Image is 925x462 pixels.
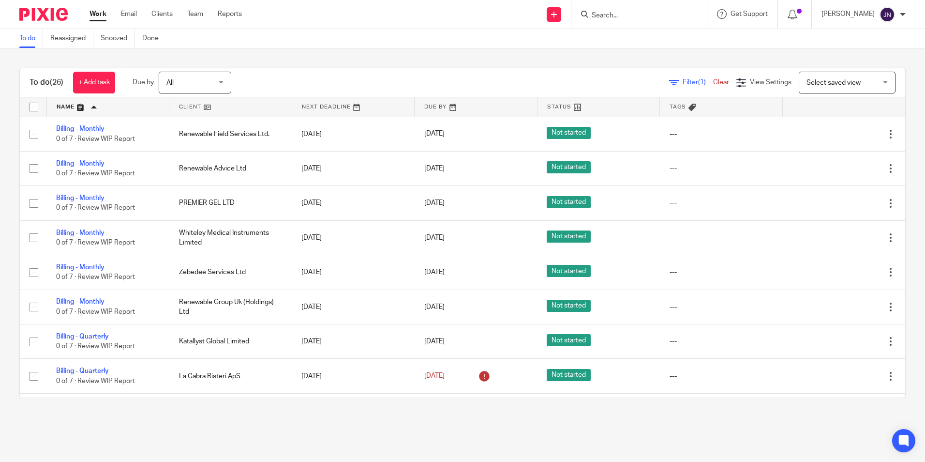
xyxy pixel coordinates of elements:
[56,264,104,271] a: Billing - Monthly
[56,230,104,236] a: Billing - Monthly
[713,79,729,86] a: Clear
[670,302,773,312] div: ---
[670,198,773,208] div: ---
[424,131,445,138] span: [DATE]
[121,9,137,19] a: Email
[670,337,773,346] div: ---
[187,9,203,19] a: Team
[547,265,591,277] span: Not started
[169,220,292,255] td: Whiteley Medical Instruments Limited
[670,129,773,139] div: ---
[56,160,104,167] a: Billing - Monthly
[670,164,773,173] div: ---
[50,29,93,48] a: Reassigned
[169,151,292,185] td: Renewable Advice Ltd
[821,9,875,19] p: [PERSON_NAME]
[292,290,415,324] td: [DATE]
[169,359,292,393] td: La Cabra Risteri ApS
[169,117,292,151] td: Renewable Field Services Ltd.
[547,196,591,208] span: Not started
[424,304,445,310] span: [DATE]
[424,234,445,241] span: [DATE]
[806,79,861,86] span: Select saved view
[547,300,591,312] span: Not started
[591,12,678,20] input: Search
[292,151,415,185] td: [DATE]
[731,11,768,17] span: Get Support
[424,372,445,379] span: [DATE]
[56,125,104,132] a: Billing - Monthly
[56,239,135,246] span: 0 of 7 · Review WIP Report
[670,104,686,109] span: Tags
[218,9,242,19] a: Reports
[169,255,292,290] td: Zebedee Services Ltd
[56,308,135,315] span: 0 of 7 · Review WIP Report
[56,368,109,374] a: Billing - Quarterly
[56,274,135,281] span: 0 of 7 · Review WIP Report
[424,269,445,276] span: [DATE]
[424,200,445,206] span: [DATE]
[292,324,415,359] td: [DATE]
[169,290,292,324] td: Renewable Group Uk (Holdings) Ltd
[30,77,63,88] h1: To do
[292,220,415,255] td: [DATE]
[670,267,773,277] div: ---
[56,136,135,142] span: 0 of 7 · Review WIP Report
[292,359,415,393] td: [DATE]
[169,324,292,359] td: Katallyst Global Limited
[683,79,713,86] span: Filter
[101,29,135,48] a: Snoozed
[547,334,591,346] span: Not started
[151,9,173,19] a: Clients
[292,186,415,220] td: [DATE]
[547,127,591,139] span: Not started
[750,79,791,86] span: View Settings
[698,79,706,86] span: (1)
[292,393,415,428] td: [DATE]
[50,78,63,86] span: (26)
[56,343,135,350] span: 0 of 7 · Review WIP Report
[56,378,135,385] span: 0 of 7 · Review WIP Report
[547,161,591,173] span: Not started
[56,170,135,177] span: 0 of 7 · Review WIP Report
[169,393,292,428] td: Dedomena Bidco Limited
[142,29,166,48] a: Done
[880,7,895,22] img: svg%3E
[292,255,415,290] td: [DATE]
[670,371,773,381] div: ---
[19,8,68,21] img: Pixie
[424,338,445,345] span: [DATE]
[424,165,445,172] span: [DATE]
[547,231,591,243] span: Not started
[56,298,104,305] a: Billing - Monthly
[166,79,174,86] span: All
[133,77,154,87] p: Due by
[56,205,135,212] span: 0 of 7 · Review WIP Report
[292,117,415,151] td: [DATE]
[56,195,104,201] a: Billing - Monthly
[547,369,591,381] span: Not started
[90,9,106,19] a: Work
[169,186,292,220] td: PREMIER GEL LTD
[19,29,43,48] a: To do
[670,233,773,243] div: ---
[73,72,115,93] a: + Add task
[56,333,109,340] a: Billing - Quarterly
